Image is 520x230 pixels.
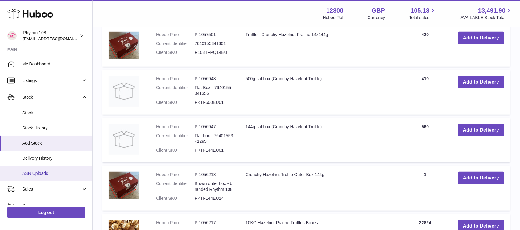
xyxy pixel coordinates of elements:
dt: Huboo P no [156,124,195,130]
span: Total sales [409,15,436,21]
span: Add Stock [22,140,88,146]
dd: P-1056948 [195,76,233,82]
dt: Current identifier [156,133,195,145]
dt: Client SKU [156,147,195,153]
dt: Huboo P no [156,32,195,38]
dt: Current identifier [156,85,195,97]
dt: Huboo P no [156,172,195,178]
div: Currency [368,15,385,21]
dd: Flat Box - 7640155341356 [195,85,233,97]
dd: P-1056947 [195,124,233,130]
dt: Huboo P no [156,76,195,82]
dd: Flat box - 7640155341295 [195,133,233,145]
div: Rhythm 108 [23,30,78,42]
dd: R108TFPQ14EU [195,50,233,55]
dt: Current identifier [156,181,195,192]
dt: Huboo P no [156,220,195,226]
button: Add to Delivery [458,172,504,184]
dd: P-1056218 [195,172,233,178]
dt: Client SKU [156,50,195,55]
a: 105.13 Total sales [409,6,436,21]
button: Add to Delivery [458,124,504,137]
dd: P-1056217 [195,220,233,226]
span: 105.13 [411,6,429,15]
button: Add to Delivery [458,32,504,44]
dt: Client SKU [156,100,195,105]
img: Crunchy Hazelnut Truffle Outer Box 144g [109,172,139,199]
span: Delivery History [22,155,88,161]
dd: PKTF144EU01 [195,147,233,153]
img: Truffle - Crunchy Hazelnut Praline 14x144g [109,32,139,59]
td: Truffle - Crunchy Hazelnut Praline 14x144g [239,26,398,67]
td: 1 [398,166,452,211]
dd: 7640155341301 [195,41,233,47]
button: Add to Delivery [458,76,504,88]
dd: PKTF500EU01 [195,100,233,105]
td: 560 [398,118,452,163]
span: Sales [22,186,81,192]
td: 144g flat box (Crunchy Hazelnut Truffle) [239,118,398,163]
img: 500g flat box (Crunchy Hazelnut Truffle) [109,76,139,107]
span: ASN Uploads [22,170,88,176]
dd: P-1057501 [195,32,233,38]
span: Listings [22,78,81,84]
span: My Dashboard [22,61,88,67]
a: Log out [7,207,85,218]
dd: Brown outer box - branded Rhythm 108 [195,181,233,192]
img: orders@rhythm108.com [7,31,17,40]
dt: Current identifier [156,41,195,47]
td: 500g flat box (Crunchy Hazelnut Truffle) [239,70,398,115]
td: 420 [398,26,452,67]
dt: Client SKU [156,195,195,201]
td: 410 [398,70,452,115]
img: 144g flat box (Crunchy Hazelnut Truffle) [109,124,139,155]
span: Stock [22,110,88,116]
span: AVAILABLE Stock Total [460,15,513,21]
div: Huboo Ref [323,15,344,21]
strong: 12308 [326,6,344,15]
span: 13,491.90 [478,6,506,15]
span: [EMAIL_ADDRESS][DOMAIN_NAME] [23,36,91,41]
dd: PKTF144EU14 [195,195,233,201]
strong: GBP [372,6,385,15]
span: Stock History [22,125,88,131]
span: Orders [22,203,81,209]
span: Stock [22,94,81,100]
a: 13,491.90 AVAILABLE Stock Total [460,6,513,21]
td: Crunchy Hazelnut Truffle Outer Box 144g [239,166,398,211]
